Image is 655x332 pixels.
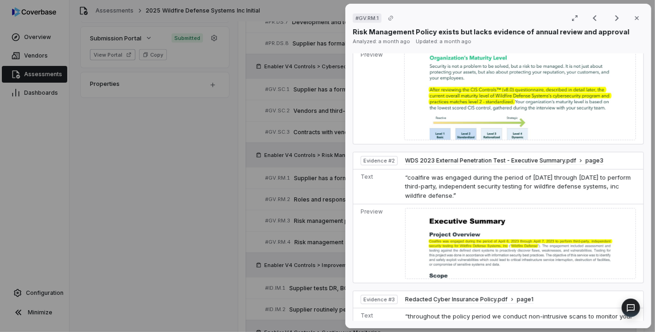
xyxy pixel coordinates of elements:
[517,296,534,303] span: page 1
[405,296,534,304] button: Redacted Cyber Insurance Policy.pdfpage1
[353,27,630,37] p: Risk Management Policy exists but lacks evidence of annual review and approval
[585,157,604,164] span: page 3
[416,38,471,45] span: Updated: a month ago
[404,51,636,140] img: 303c3c086aac4c11a4e474dbba45d6f1_original.jpg_w1200.jpg
[363,296,395,303] span: Evidence # 3
[353,47,401,144] td: Preview
[382,10,399,26] button: Copy link
[405,157,576,164] span: WDS 2023 External Penetration Test - Executive Summary.pdf
[608,13,626,24] button: Next result
[353,169,401,204] td: Text
[405,208,636,279] img: 4faaadb5c14f45a0a25b9d10acd2dab8_original.jpg_w1200.jpg
[353,38,410,45] span: Analyzed: a month ago
[363,157,395,164] span: Evidence # 2
[353,204,401,283] td: Preview
[405,174,631,199] span: “coalfire was engaged during the period of [DATE] through [DATE] to perform third-party, independ...
[405,296,508,303] span: Redacted Cyber Insurance Policy.pdf
[585,13,604,24] button: Previous result
[356,14,379,22] span: # GV.RM.1
[405,157,604,165] button: WDS 2023 External Penetration Test - Executive Summary.pdfpage3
